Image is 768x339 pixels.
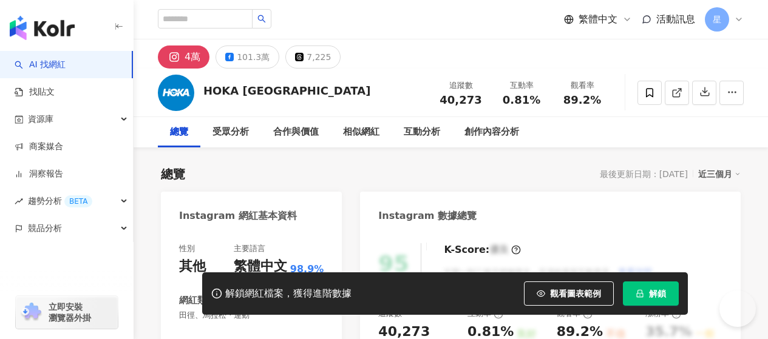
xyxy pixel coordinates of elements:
[64,195,92,207] div: BETA
[185,49,200,65] div: 4萬
[290,263,324,276] span: 98.9%
[19,303,43,322] img: chrome extension
[158,45,209,69] button: 4萬
[623,281,679,306] button: 解鎖
[158,75,194,111] img: KOL Avatar
[225,287,352,300] div: 解鎖網紅檔案，獲得進階數據
[15,197,23,206] span: rise
[16,296,118,329] a: chrome extension立即安裝 瀏覽器外掛
[28,187,92,215] span: 趨勢分析
[713,13,721,26] span: 星
[636,289,644,298] span: lock
[273,125,319,139] div: 合作與價值
[343,125,379,139] div: 相似網紅
[10,16,75,40] img: logo
[404,125,440,139] div: 互動分析
[440,93,481,106] span: 40,273
[179,310,324,321] span: 田徑、馬拉松 · 運動
[307,49,331,65] div: 7,225
[170,125,188,139] div: 總覽
[656,13,695,25] span: 活動訊息
[579,13,617,26] span: 繁體中文
[161,166,185,183] div: 總覽
[234,257,287,276] div: 繁體中文
[378,209,477,223] div: Instagram 數據總覽
[285,45,341,69] button: 7,225
[503,94,540,106] span: 0.81%
[464,125,519,139] div: 創作內容分析
[49,301,91,323] span: 立即安裝 瀏覽器外掛
[550,289,601,298] span: 觀看圖表範例
[563,94,601,106] span: 89.2%
[15,168,63,180] a: 洞察報告
[28,106,53,133] span: 資源庫
[179,209,297,223] div: Instagram 網紅基本資料
[444,243,521,257] div: K-Score :
[237,49,270,65] div: 101.3萬
[498,79,545,92] div: 互動率
[15,59,66,71] a: searchAI 找網紅
[649,289,666,298] span: 解鎖
[15,141,63,153] a: 商案媒合
[28,215,62,242] span: 競品分析
[179,257,206,276] div: 其他
[234,243,265,254] div: 主要語言
[212,125,249,139] div: 受眾分析
[216,45,279,69] button: 101.3萬
[524,281,614,306] button: 觀看圖表範例
[203,83,370,98] div: HOKA [GEOGRAPHIC_DATA]
[698,166,741,182] div: 近三個月
[559,79,605,92] div: 觀看率
[179,243,195,254] div: 性別
[15,86,55,98] a: 找貼文
[600,169,688,179] div: 最後更新日期：[DATE]
[438,79,484,92] div: 追蹤數
[257,15,266,23] span: search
